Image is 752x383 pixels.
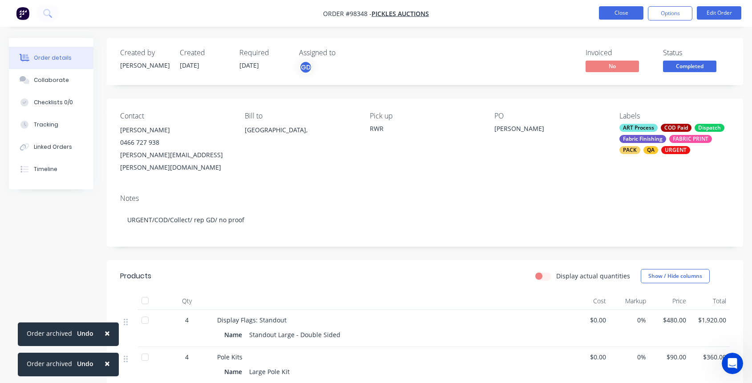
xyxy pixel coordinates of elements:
[120,206,730,233] div: URGENT/COD/Collect/ rep GD/ no proof
[653,315,686,325] span: $480.00
[570,292,610,310] div: Cost
[9,69,93,91] button: Collaborate
[556,271,630,281] label: Display actual quantities
[586,49,652,57] div: Invoiced
[648,6,692,20] button: Options
[619,124,658,132] div: ART Process
[643,146,658,154] div: QA
[613,352,646,362] span: 0%
[245,112,355,120] div: Bill to
[245,124,355,136] div: [GEOGRAPHIC_DATA],
[650,292,690,310] div: Price
[120,49,169,57] div: Created by
[120,124,230,174] div: [PERSON_NAME]0466 727 938[PERSON_NAME][EMAIL_ADDRESS][PERSON_NAME][DOMAIN_NAME]
[34,76,69,84] div: Collaborate
[185,315,189,325] span: 4
[653,352,686,362] span: $90.00
[120,194,730,203] div: Notes
[239,49,288,57] div: Required
[722,353,743,374] iframe: Intercom live chat
[693,352,726,362] span: $360.00
[120,149,230,174] div: [PERSON_NAME][EMAIL_ADDRESS][PERSON_NAME][DOMAIN_NAME]
[693,315,726,325] span: $1,920.00
[610,292,650,310] div: Markup
[9,136,93,158] button: Linked Orders
[96,322,119,344] button: Close
[372,9,429,18] a: Pickles Auctions
[9,114,93,136] button: Tracking
[323,9,372,18] span: Order #98348 -
[663,61,716,72] span: Completed
[185,352,189,362] span: 4
[16,7,29,20] img: Factory
[573,315,606,325] span: $0.00
[27,329,72,338] div: Order archived
[586,61,639,72] span: No
[34,98,73,106] div: Checklists 0/0
[370,124,480,133] div: RWR
[34,121,58,129] div: Tracking
[613,315,646,325] span: 0%
[370,112,480,120] div: Pick up
[573,352,606,362] span: $0.00
[669,135,712,143] div: FABRIC PRINT
[27,359,72,368] div: Order archived
[299,61,312,74] button: GD
[619,146,640,154] div: PACK
[690,292,730,310] div: Total
[494,124,605,136] div: [PERSON_NAME]
[217,353,243,361] span: Pole Kits
[245,124,355,152] div: [GEOGRAPHIC_DATA],
[120,271,151,281] div: Products
[246,365,293,378] div: Large Pole Kit
[120,136,230,149] div: 0466 727 938
[224,328,246,341] div: Name
[661,146,690,154] div: URGENT
[697,6,741,20] button: Edit Order
[120,124,230,136] div: [PERSON_NAME]
[619,135,666,143] div: Fabric Finishing
[599,6,643,20] button: Close
[96,353,119,374] button: Close
[105,327,110,339] span: ×
[494,112,605,120] div: PO
[120,112,230,120] div: Contact
[34,165,57,173] div: Timeline
[239,61,259,69] span: [DATE]
[695,124,724,132] div: Dispatch
[246,328,344,341] div: Standout Large - Double Sided
[641,269,710,283] button: Show / Hide columns
[224,365,246,378] div: Name
[34,143,72,151] div: Linked Orders
[217,316,287,324] span: Display Flags: Standout
[663,61,716,74] button: Completed
[105,357,110,370] span: ×
[34,54,72,62] div: Order details
[9,91,93,114] button: Checklists 0/0
[299,49,388,57] div: Assigned to
[663,49,730,57] div: Status
[180,61,199,69] span: [DATE]
[180,49,229,57] div: Created
[9,47,93,69] button: Order details
[619,112,730,120] div: Labels
[120,61,169,70] div: [PERSON_NAME]
[160,292,214,310] div: Qty
[72,327,98,340] button: Undo
[72,357,98,371] button: Undo
[661,124,691,132] div: COD Paid
[9,158,93,180] button: Timeline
